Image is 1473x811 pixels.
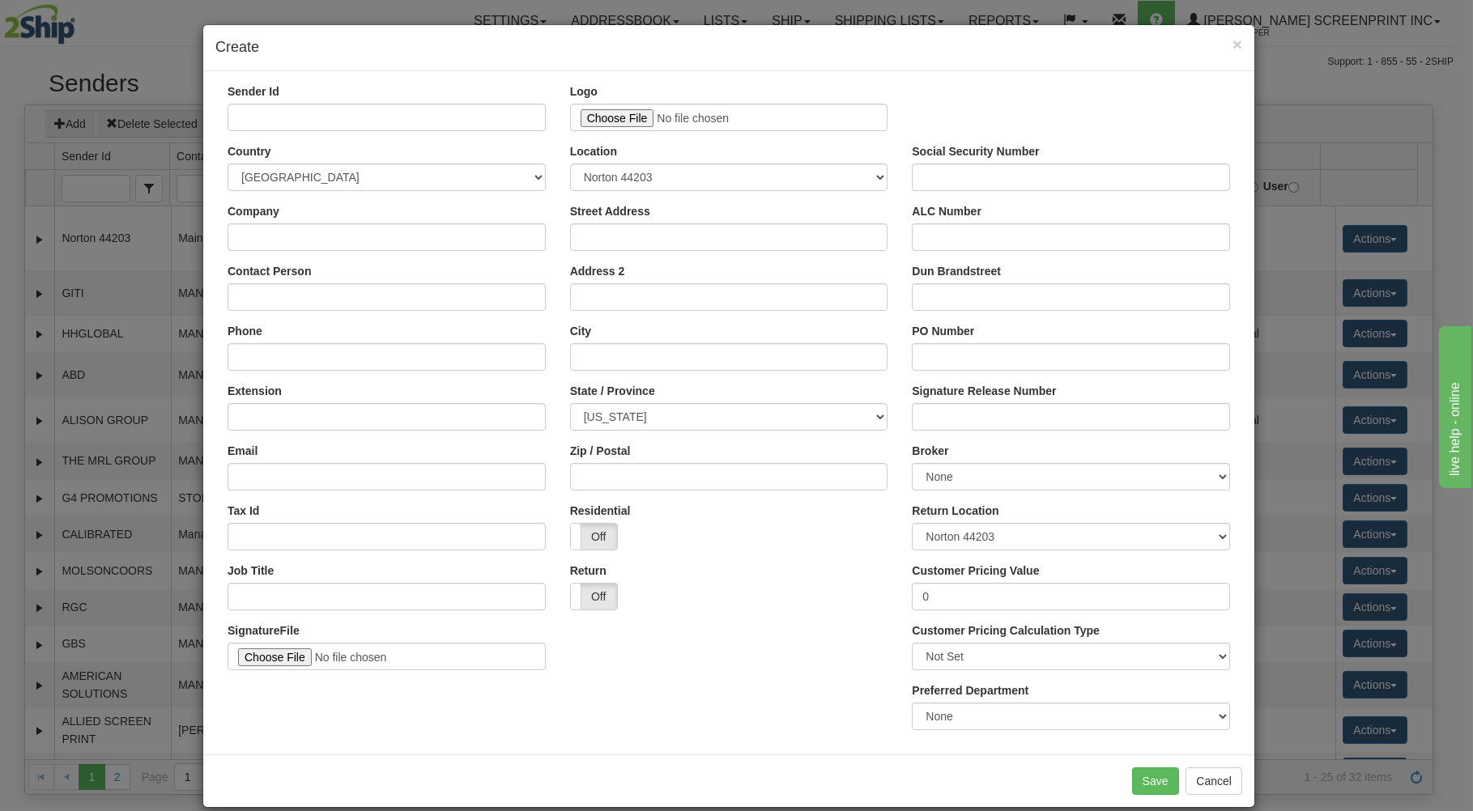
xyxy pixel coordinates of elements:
label: City [570,323,591,339]
div: live help - online [12,10,150,29]
label: Logo [570,83,598,100]
label: Email [228,443,258,459]
label: SignatureFile [228,622,300,639]
button: Save [1132,767,1179,795]
label: Off [571,524,617,550]
label: ALC Number [912,203,981,219]
label: Return [570,563,607,579]
label: Location [570,143,617,159]
label: Street Address [570,203,650,219]
label: Tax Id [228,503,259,519]
label: Broker [912,443,948,459]
label: Job Title [228,563,274,579]
label: Extension [228,383,282,399]
h4: Create [215,37,1242,58]
label: Zip / Postal [570,443,631,459]
label: Customer Pricing Calculation Type [912,622,1100,639]
label: State / Province [570,383,655,399]
button: Close [1232,36,1242,53]
label: Preferred Department [912,682,1028,698]
label: Residential [570,503,631,519]
label: Country [228,143,271,159]
label: Dun Brandstreet [912,263,1001,279]
label: Social Security Number [912,143,1039,159]
span: × [1232,35,1242,53]
label: Off [571,584,617,609]
label: Customer Pricing Value [912,563,1039,579]
iframe: chat widget [1436,323,1471,488]
label: Signature Release Number [912,383,1056,399]
label: PO Number [912,323,974,339]
label: Company [228,203,279,219]
label: Phone [228,323,262,339]
label: Address 2 [570,263,625,279]
button: Cancel [1186,767,1242,795]
label: Sender Id [228,83,279,100]
label: Return Location [912,503,998,519]
label: Contact Person [228,263,311,279]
